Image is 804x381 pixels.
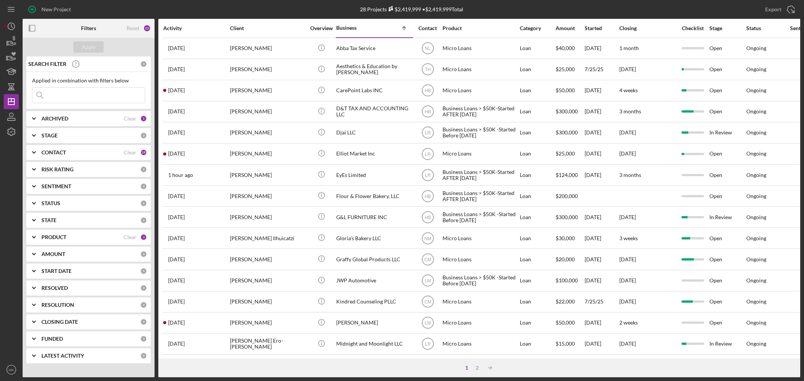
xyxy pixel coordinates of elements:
div: 3 [140,234,147,241]
div: G&L FURNITURE INC [336,207,412,227]
div: In Review [709,334,746,354]
div: In Review [709,207,746,227]
b: ARCHIVED [41,116,68,122]
text: LR [425,130,431,136]
div: Micro Loans [443,292,518,312]
div: Ongoing [746,66,766,72]
div: Loan [520,334,555,354]
div: Ongoing [746,299,766,305]
div: Gloria's Bakery LLC [336,228,412,248]
div: Loan [520,59,555,79]
div: Activity [163,25,229,31]
div: Ongoing [746,214,766,220]
span: $15,000 [556,340,575,347]
div: Graffy Global Products LLC [336,249,412,269]
span: $100,000 [556,277,578,283]
text: LR [425,172,431,178]
div: 7/25/25 [585,292,619,312]
div: Product [443,25,518,31]
time: [DATE] [619,214,636,220]
div: [PERSON_NAME] [230,207,305,227]
div: Clear [124,116,136,122]
div: Kindred Counseling PLLC [336,292,412,312]
div: 0 [140,352,147,359]
div: Business Loans > $50K-Started AFTER [DATE] [443,102,518,122]
b: SENTIMENT [41,183,71,189]
div: [DATE] [585,207,619,227]
div: 0 [140,166,147,173]
text: HB [424,109,431,114]
b: START DATE [41,268,72,274]
time: 2025-06-25 18:19 [168,214,185,220]
time: 3 weeks [619,235,638,241]
div: Elliot Market Inc [336,144,412,164]
div: 0 [140,251,147,258]
div: Micro Loans [443,228,518,248]
div: Midnight and Moonlight LLC [336,334,412,354]
time: 2025-08-28 05:09 [168,130,185,136]
div: Loan [520,38,555,58]
div: $2,419,999 [387,6,421,12]
time: 2025-09-10 17:47 [168,235,185,241]
div: New Project [41,2,71,17]
span: $25,000 [556,150,575,157]
div: [DATE] [585,165,619,185]
div: Contact [413,25,442,31]
time: 3 months [619,172,641,178]
div: [PERSON_NAME] Ilhuicatzi [230,228,305,248]
time: [DATE] [619,340,636,347]
span: $300,000 [556,108,578,114]
button: Apply [74,41,104,53]
div: Ongoing [746,277,766,283]
text: TH [425,67,431,72]
div: 0 [140,217,147,224]
div: Micro Loans [443,59,518,79]
button: MK [4,362,19,377]
text: CM [424,257,431,262]
span: $124,000 [556,172,578,178]
div: Abba Tax Service [336,38,412,58]
div: Open [709,59,746,79]
span: $50,000 [556,319,575,326]
text: LM [424,320,431,326]
div: 0 [140,302,147,308]
div: Clear [124,149,136,155]
div: 0 [140,183,147,190]
time: 2025-06-02 17:03 [168,151,185,157]
div: [DATE] [585,81,619,101]
b: Filters [81,25,96,31]
time: 2025-09-10 15:20 [168,87,185,93]
div: Started [585,25,619,31]
time: 2025-08-19 11:40 [168,66,185,72]
button: New Project [23,2,78,17]
button: Export [758,2,800,17]
span: $200,000 [556,193,578,199]
div: Export [765,2,781,17]
div: Open [709,102,746,122]
text: LR [425,151,431,157]
div: Clear [124,234,136,240]
b: STAGE [41,133,58,139]
div: Ongoing [746,87,766,93]
div: Loan [520,81,555,101]
time: 2025-06-25 14:45 [168,277,185,283]
div: Business Loans > $50K-Started AFTER [DATE] [443,165,518,185]
div: 0 [140,319,147,325]
div: Open [709,292,746,312]
div: Loan [520,165,555,185]
div: 23 [143,24,151,32]
text: LM [424,278,431,283]
b: RISK RATING [41,166,74,172]
div: Micro Loans [443,81,518,101]
div: Category [520,25,555,31]
div: Ongoing [746,172,766,178]
div: Open [709,355,746,375]
b: CONTACT [41,149,66,155]
div: 1 [140,115,147,122]
div: Reset [127,25,139,31]
b: RESOLVED [41,285,68,291]
div: Stage [709,25,746,31]
b: SEARCH FILTER [28,61,66,67]
b: STATE [41,217,57,223]
b: STATUS [41,200,60,206]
